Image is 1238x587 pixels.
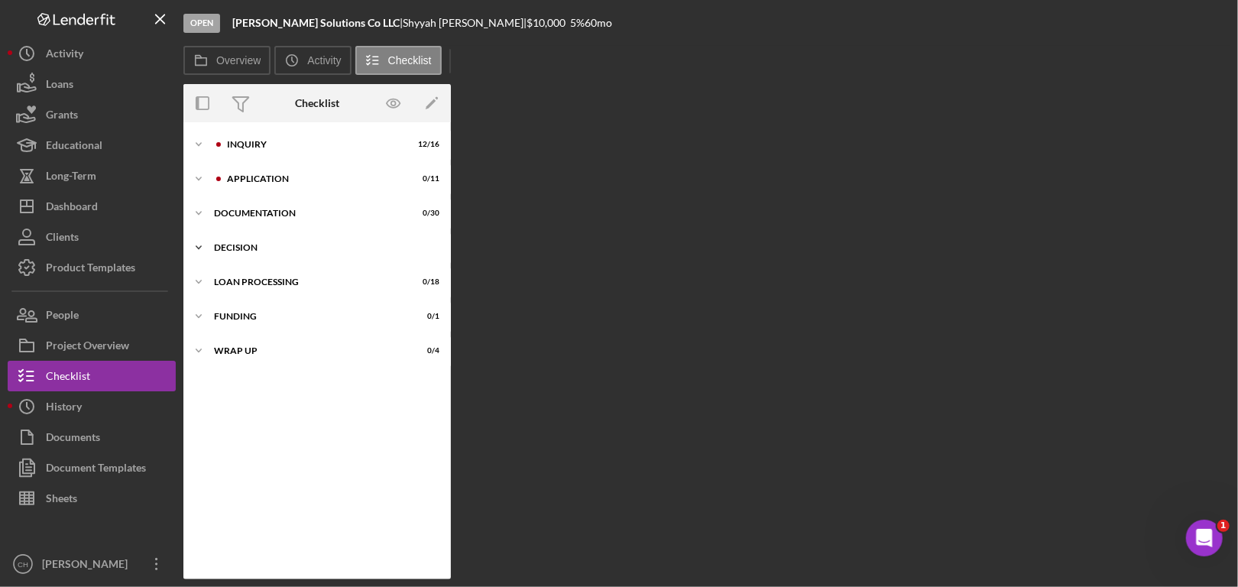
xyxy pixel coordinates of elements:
[214,209,401,218] div: Documentation
[570,17,585,29] div: 5 %
[295,97,339,109] div: Checklist
[8,38,176,69] button: Activity
[8,252,176,283] button: Product Templates
[46,330,129,365] div: Project Overview
[8,549,176,579] button: CH[PERSON_NAME]
[227,174,401,183] div: Application
[46,452,146,487] div: Document Templates
[214,312,401,321] div: Funding
[183,46,271,75] button: Overview
[46,483,77,517] div: Sheets
[8,69,176,99] button: Loans
[8,161,176,191] button: Long-Term
[8,330,176,361] button: Project Overview
[388,54,432,66] label: Checklist
[18,560,28,569] text: CH
[38,549,138,583] div: [PERSON_NAME]
[8,361,176,391] button: Checklist
[46,391,82,426] div: History
[8,130,176,161] button: Educational
[216,54,261,66] label: Overview
[412,312,439,321] div: 0 / 1
[214,277,401,287] div: Loan Processing
[46,69,73,103] div: Loans
[214,346,401,355] div: Wrap up
[1186,520,1223,556] iframe: Intercom live chat
[232,17,403,29] div: |
[403,17,527,29] div: Shyyah [PERSON_NAME] |
[8,391,176,422] button: History
[46,300,79,334] div: People
[585,17,612,29] div: 60 mo
[8,452,176,483] button: Document Templates
[227,140,401,149] div: Inquiry
[46,38,83,73] div: Activity
[307,54,341,66] label: Activity
[274,46,351,75] button: Activity
[232,16,400,29] b: [PERSON_NAME] Solutions Co LLC
[8,483,176,514] button: Sheets
[8,422,176,452] button: Documents
[46,252,135,287] div: Product Templates
[46,361,90,395] div: Checklist
[46,99,78,134] div: Grants
[412,209,439,218] div: 0 / 30
[412,174,439,183] div: 0 / 11
[1217,520,1230,532] span: 1
[355,46,442,75] button: Checklist
[46,161,96,195] div: Long-Term
[46,422,100,456] div: Documents
[46,191,98,225] div: Dashboard
[214,243,432,252] div: Decision
[412,277,439,287] div: 0 / 18
[8,191,176,222] button: Dashboard
[46,130,102,164] div: Educational
[412,346,439,355] div: 0 / 4
[46,222,79,256] div: Clients
[8,99,176,130] button: Grants
[527,16,566,29] span: $10,000
[412,140,439,149] div: 12 / 16
[183,14,220,33] div: Open
[8,300,176,330] button: People
[8,222,176,252] button: Clients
